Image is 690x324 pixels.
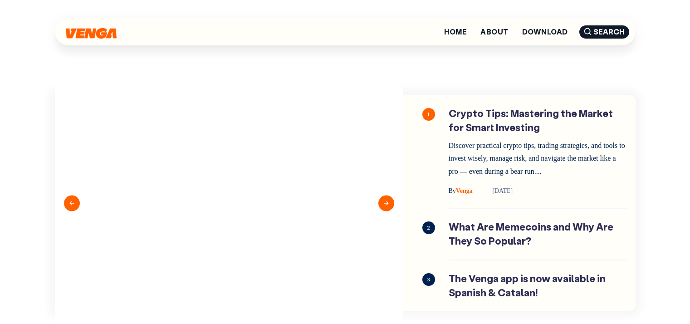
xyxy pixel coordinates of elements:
[422,273,435,286] span: 3
[422,221,435,234] span: 2
[378,195,394,211] button: Next
[579,25,629,39] span: Search
[422,108,435,121] span: 1
[522,28,568,35] a: Download
[64,195,80,211] button: Previous
[66,28,117,39] img: Venga Blog
[480,28,508,35] a: About
[444,28,467,35] a: Home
